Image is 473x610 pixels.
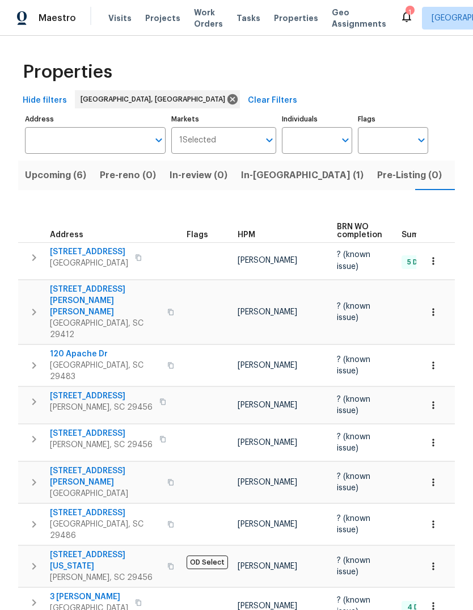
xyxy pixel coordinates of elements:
[248,94,297,108] span: Clear Filters
[50,402,153,413] span: [PERSON_NAME], SC 29456
[23,94,67,108] span: Hide filters
[337,557,370,576] span: ? (known issue)
[39,12,76,24] span: Maestro
[332,7,386,30] span: Geo Assignments
[337,356,370,375] span: ? (known issue)
[238,308,297,316] span: [PERSON_NAME]
[50,360,161,382] span: [GEOGRAPHIC_DATA], SC 29483
[108,12,132,24] span: Visits
[238,478,297,486] span: [PERSON_NAME]
[337,251,370,270] span: ? (known issue)
[50,439,153,451] span: [PERSON_NAME], SC 29456
[358,116,428,123] label: Flags
[50,465,161,488] span: [STREET_ADDRESS][PERSON_NAME]
[406,7,413,18] div: 1
[50,519,161,541] span: [GEOGRAPHIC_DATA], SC 29486
[241,167,364,183] span: In-[GEOGRAPHIC_DATA] (1)
[261,132,277,148] button: Open
[337,132,353,148] button: Open
[170,167,227,183] span: In-review (0)
[187,231,208,239] span: Flags
[50,246,128,258] span: [STREET_ADDRESS]
[81,94,230,105] span: [GEOGRAPHIC_DATA], [GEOGRAPHIC_DATA]
[238,401,297,409] span: [PERSON_NAME]
[337,473,370,492] span: ? (known issue)
[50,507,161,519] span: [STREET_ADDRESS]
[238,562,297,570] span: [PERSON_NAME]
[75,90,240,108] div: [GEOGRAPHIC_DATA], [GEOGRAPHIC_DATA]
[50,258,128,269] span: [GEOGRAPHIC_DATA]
[50,231,83,239] span: Address
[238,520,297,528] span: [PERSON_NAME]
[337,223,382,239] span: BRN WO completion
[50,284,161,318] span: [STREET_ADDRESS][PERSON_NAME][PERSON_NAME]
[187,556,228,569] span: OD Select
[151,132,167,148] button: Open
[50,572,161,583] span: [PERSON_NAME], SC 29456
[171,116,277,123] label: Markets
[50,549,161,572] span: [STREET_ADDRESS][US_STATE]
[179,136,216,145] span: 1 Selected
[50,428,153,439] span: [STREET_ADDRESS]
[145,12,180,24] span: Projects
[238,231,255,239] span: HPM
[337,396,370,415] span: ? (known issue)
[402,231,438,239] span: Summary
[50,488,161,499] span: [GEOGRAPHIC_DATA]
[282,116,352,123] label: Individuals
[238,602,297,610] span: [PERSON_NAME]
[25,116,166,123] label: Address
[337,515,370,534] span: ? (known issue)
[236,14,260,22] span: Tasks
[337,302,370,322] span: ? (known issue)
[18,90,71,111] button: Hide filters
[50,390,153,402] span: [STREET_ADDRESS]
[403,258,435,267] span: 5 Done
[413,132,429,148] button: Open
[194,7,223,30] span: Work Orders
[243,90,302,111] button: Clear Filters
[238,256,297,264] span: [PERSON_NAME]
[50,318,161,340] span: [GEOGRAPHIC_DATA], SC 29412
[238,361,297,369] span: [PERSON_NAME]
[377,167,442,183] span: Pre-Listing (0)
[50,591,128,603] span: 3 [PERSON_NAME]
[337,433,370,452] span: ? (known issue)
[238,439,297,447] span: [PERSON_NAME]
[50,348,161,360] span: 120 Apache Dr
[274,12,318,24] span: Properties
[100,167,156,183] span: Pre-reno (0)
[25,167,86,183] span: Upcoming (6)
[23,66,112,78] span: Properties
